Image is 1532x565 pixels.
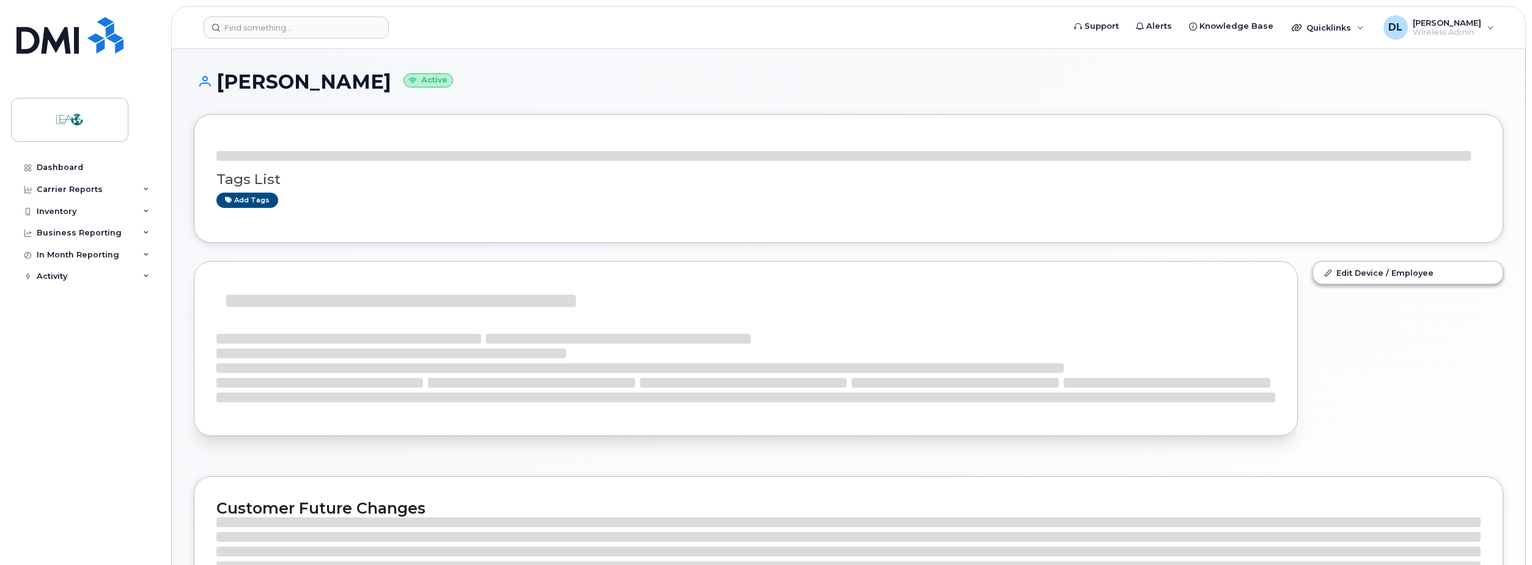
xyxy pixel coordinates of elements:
h2: Customer Future Changes [216,499,1481,517]
small: Active [403,73,453,87]
h3: Tags List [216,172,1481,187]
h1: [PERSON_NAME] [194,71,1503,92]
a: Add tags [216,193,278,208]
a: Edit Device / Employee [1313,262,1503,284]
